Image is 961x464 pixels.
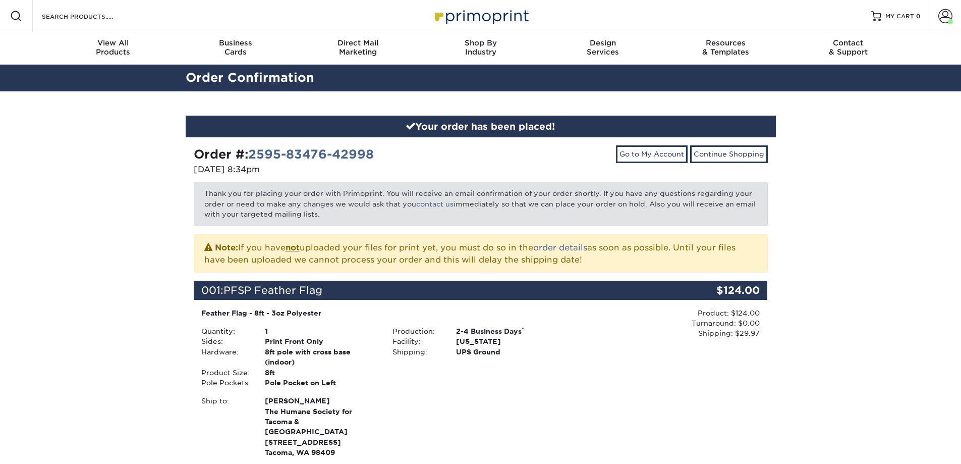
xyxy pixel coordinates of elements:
div: Pole Pocket on Left [257,378,385,388]
div: Hardware: [194,347,257,368]
div: Shipping: [385,347,448,357]
a: Shop ByIndustry [419,32,542,65]
div: UPS Ground [448,347,576,357]
div: Quantity: [194,326,257,336]
strong: Note: [215,243,238,252]
b: not [286,243,300,252]
div: 8ft [257,368,385,378]
a: 2595-83476-42998 [248,147,374,162]
p: If you have uploaded your files for print yet, you must do so in the as soon as possible. Until y... [204,241,757,266]
div: Print Front Only [257,336,385,346]
div: [US_STATE] [448,336,576,346]
div: Product: $124.00 Turnaround: $0.00 Shipping: $29.97 [576,308,760,339]
img: Primoprint [430,5,531,27]
span: Contact [787,38,910,47]
span: Resources [664,38,787,47]
div: Marketing [297,38,419,57]
div: Your order has been placed! [186,116,776,138]
div: & Templates [664,38,787,57]
div: 1 [257,326,385,336]
h2: Order Confirmation [178,69,783,87]
span: Shop By [419,38,542,47]
a: contact us [416,200,454,208]
span: [STREET_ADDRESS] [265,437,377,447]
span: MY CART [885,12,914,21]
div: Production: [385,326,448,336]
a: Direct MailMarketing [297,32,419,65]
span: View All [52,38,175,47]
span: Business [174,38,297,47]
input: SEARCH PRODUCTS..... [41,10,139,22]
div: Pole Pockets: [194,378,257,388]
span: 0 [916,13,921,20]
div: 2-4 Business Days [448,326,576,336]
div: Sides: [194,336,257,346]
span: [PERSON_NAME] [265,396,377,406]
a: DesignServices [542,32,664,65]
a: Go to My Account [616,145,688,163]
div: Cards [174,38,297,57]
a: Resources& Templates [664,32,787,65]
div: Ship to: [194,396,257,457]
div: Product Size: [194,368,257,378]
div: Feather Flag - 8ft - 3oz Polyester [201,308,569,318]
p: [DATE] 8:34pm [194,164,473,176]
div: Industry [419,38,542,57]
a: Continue Shopping [690,145,768,163]
a: BusinessCards [174,32,297,65]
span: PFSP Feather Flag [223,284,322,296]
div: 001: [194,281,672,300]
div: $124.00 [672,281,768,300]
a: Contact& Support [787,32,910,65]
div: & Support [787,38,910,57]
div: Services [542,38,664,57]
span: The Humane Society for Tacoma & [GEOGRAPHIC_DATA] [265,406,377,437]
strong: Order #: [194,147,374,162]
span: Direct Mail [297,38,419,47]
div: Facility: [385,336,448,346]
a: order details [533,243,587,252]
a: View AllProducts [52,32,175,65]
div: 8ft pole with cross base (indoor) [257,347,385,368]
strong: Tacoma, WA 98409 [265,396,377,456]
p: Thank you for placing your order with Primoprint. You will receive an email confirmation of your ... [194,182,768,226]
div: Products [52,38,175,57]
span: Design [542,38,664,47]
